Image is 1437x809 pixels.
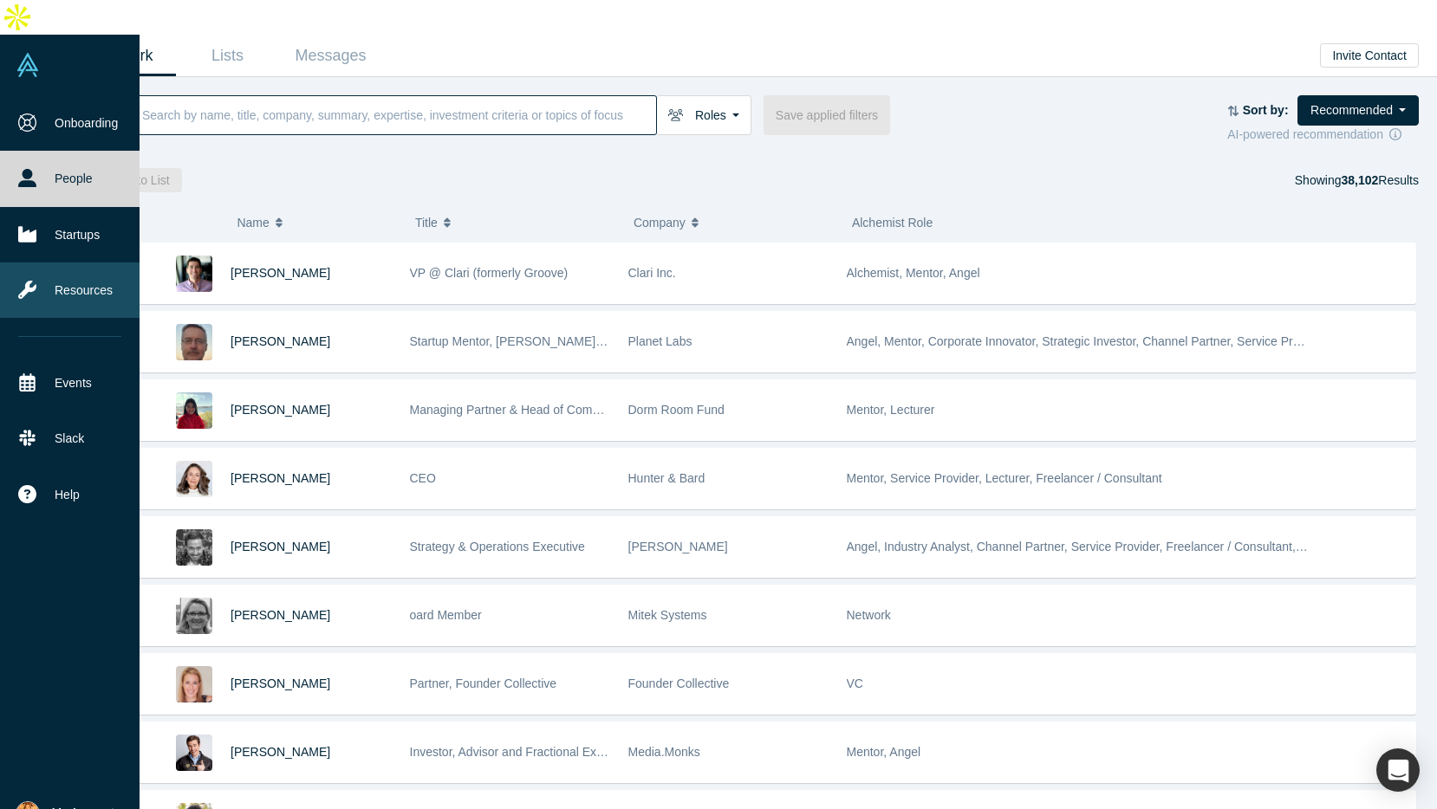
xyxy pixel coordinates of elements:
[176,36,279,76] a: Lists
[628,403,725,417] span: Dorm Room Fund
[628,540,728,553] span: [PERSON_NAME]
[410,471,436,485] span: CEO
[415,204,615,241] button: Title
[231,266,330,280] a: [PERSON_NAME]
[16,53,40,77] img: Alchemist Vault Logo
[237,204,397,241] button: Name
[634,204,686,241] span: Company
[410,745,635,759] span: Investor, Advisor and Fractional Executive
[231,540,330,553] a: [PERSON_NAME]
[656,95,751,135] button: Roles
[176,392,212,429] img: Melissa Li's Profile Image
[1320,43,1419,68] button: Invite Contact
[176,598,212,634] img: Donna Wells's Profile Image
[1295,168,1419,192] div: Showing
[847,266,980,280] span: Alchemist, Mentor, Angel
[628,608,707,622] span: Mitek Systems
[410,266,569,280] span: VP @ Clari (formerly Groove)
[176,256,212,292] img: Mike Sutherland's Profile Image
[410,403,731,417] span: Managing Partner & Head of Community, Dorm Room Fund
[55,486,80,504] span: Help
[628,266,676,280] span: Clari Inc.
[847,334,1326,348] span: Angel, Mentor, Corporate Innovator, Strategic Investor, Channel Partner, Service Provider
[231,745,330,759] a: [PERSON_NAME]
[634,204,834,241] button: Company
[279,36,382,76] a: Messages
[847,676,863,690] span: VC
[410,540,585,553] span: Strategy & Operations Executive
[176,461,212,497] img: Shira Abel's Profile Image
[231,608,330,622] a: [PERSON_NAME]
[410,676,557,690] span: Partner, Founder Collective
[847,608,891,622] span: Network
[1297,95,1419,126] button: Recommended
[1341,173,1419,187] span: Results
[237,204,269,241] span: Name
[764,95,890,135] button: Save applied filters
[1243,103,1289,117] strong: Sort by:
[231,471,330,485] a: [PERSON_NAME]
[847,471,1162,485] span: Mentor, Service Provider, Lecturer, Freelancer / Consultant
[847,540,1337,553] span: Angel, Industry Analyst, Channel Partner, Service Provider, Freelancer / Consultant, Mentor
[410,608,482,622] span: oard Member
[231,676,330,690] a: [PERSON_NAME]
[847,745,921,759] span: Mentor, Angel
[852,216,933,230] span: Alchemist Role
[176,324,212,360] img: Bill Lesieur's Profile Image
[231,334,330,348] a: [PERSON_NAME]
[628,676,730,690] span: Founder Collective
[628,745,700,759] span: Media.Monks
[176,529,212,566] img: Fabio Marastoni's Profile Image
[140,94,656,135] input: Search by name, title, company, summary, expertise, investment criteria or topics of focus
[1227,126,1419,144] div: AI-powered recommendation
[628,334,692,348] span: Planet Labs
[101,168,182,192] button: Add to List
[1341,173,1378,187] strong: 38,102
[176,735,212,771] img: Christopher Martin's Profile Image
[415,204,438,241] span: Title
[231,403,330,417] a: [PERSON_NAME]
[628,471,705,485] span: Hunter & Bard
[847,403,935,417] span: Mentor, Lecturer
[176,666,212,702] img: Amanda Herson's Profile Image
[410,334,705,348] span: Startup Mentor, [PERSON_NAME], & Ventures Advisor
